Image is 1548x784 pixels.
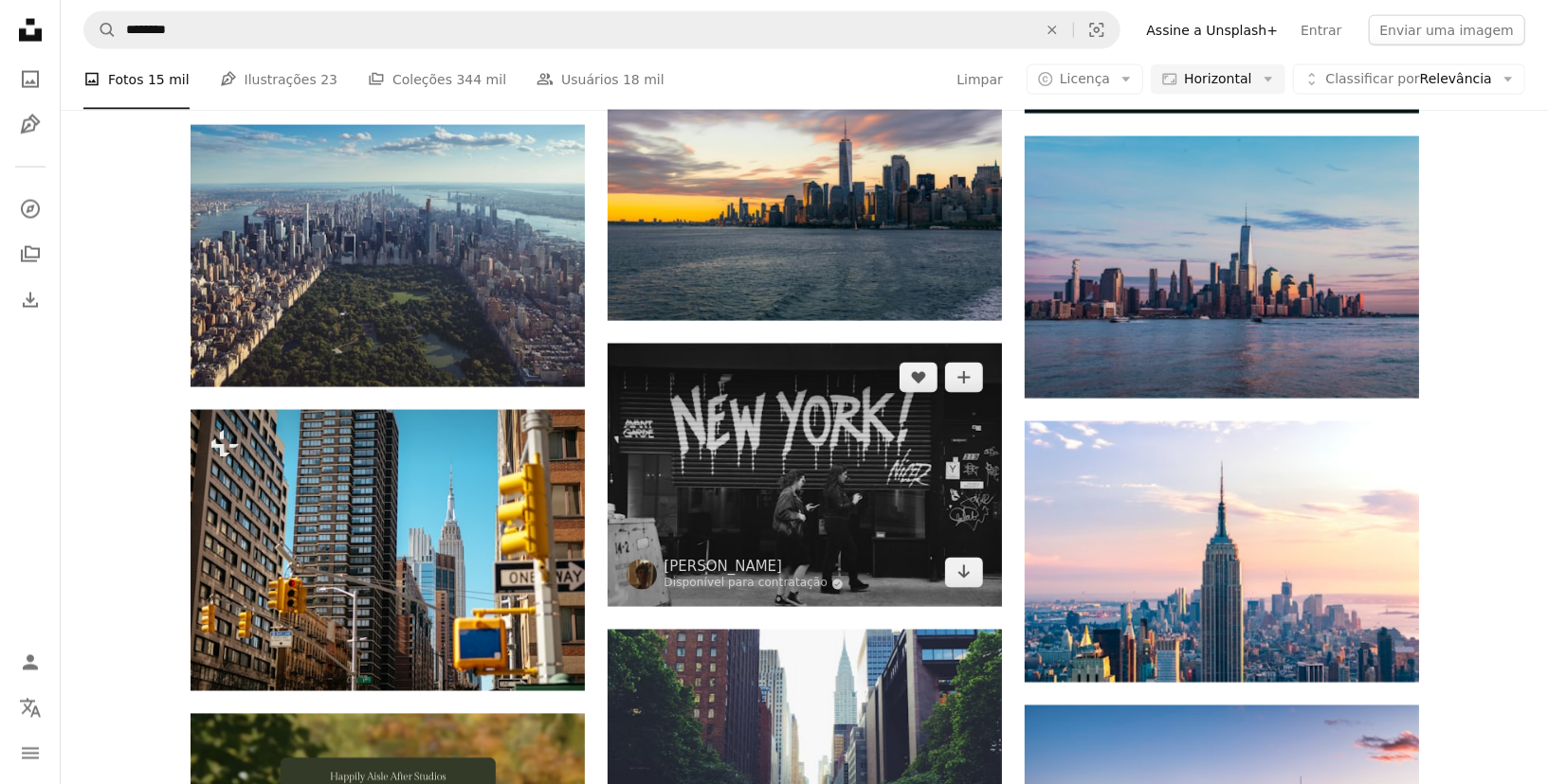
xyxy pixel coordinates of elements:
[608,59,1002,321] img: Uma vista de uma cidade de um barco na água
[11,11,49,53] a: Início — Unsplash
[665,577,845,592] a: Disponível para contratação
[191,247,585,264] a: Parque Central de Nova Iorque
[191,125,585,387] img: Parque Central de Nova Iorque
[1074,12,1120,48] button: Pesquisa visual
[220,49,337,110] a: Ilustrações 23
[627,560,657,590] img: Ir para o perfil de ian dooley
[665,558,845,577] a: [PERSON_NAME]
[368,49,506,110] a: Coleções 344 mil
[608,467,1002,484] a: fotografia em tons de cinza de duas mulheres caminhando
[84,12,117,48] button: Pesquise na Unsplash
[1184,70,1251,89] span: Horizontal
[1136,15,1290,45] a: Assine a Unsplash+
[1369,15,1525,45] button: Enviar uma imagem
[900,363,938,393] button: Curtir
[1025,543,1419,561] a: gray high-rise building
[1025,421,1419,683] img: gray high-rise building
[537,49,665,110] a: Usuários 18 mil
[945,363,983,393] button: Adicionar à coleção
[1025,136,1419,399] img: edifícios perto de corpo de água fotografia de paisagem
[1060,71,1110,86] span: Licença
[1293,64,1525,95] button: Classificar porRelevância
[623,69,665,90] span: 18 mil
[457,69,507,90] span: 344 mil
[1326,70,1492,89] span: Relevância
[320,69,337,90] span: 23
[11,644,49,682] a: Entrar / Cadastrar-se
[11,61,49,98] a: Fotos
[11,689,49,727] button: Idioma
[11,735,49,773] button: Menu
[1289,15,1353,45] a: Entrar
[956,64,1004,95] button: Limpar
[11,281,49,319] a: Histórico de downloads
[1027,64,1143,95] button: Licença
[1326,71,1420,86] span: Classificar por
[191,410,585,691] img: uma rua da cidade cheia de trânsito e edifícios altos
[945,558,983,588] a: Baixar
[11,236,49,274] a: Coleções
[1025,258,1419,276] a: edifícios perto de corpo de água fotografia de paisagem
[11,190,49,228] a: Explorar
[608,344,1002,607] img: fotografia em tons de cinza de duas mulheres caminhando
[608,181,1002,198] a: Uma vista de uma cidade de um barco na água
[1151,64,1284,95] button: Horizontal
[83,11,1120,49] form: Pesquise conteúdo visual em todo o site
[191,542,585,559] a: uma rua da cidade cheia de trânsito e edifícios altos
[1031,12,1073,48] button: Limpar
[11,106,49,144] a: Ilustrações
